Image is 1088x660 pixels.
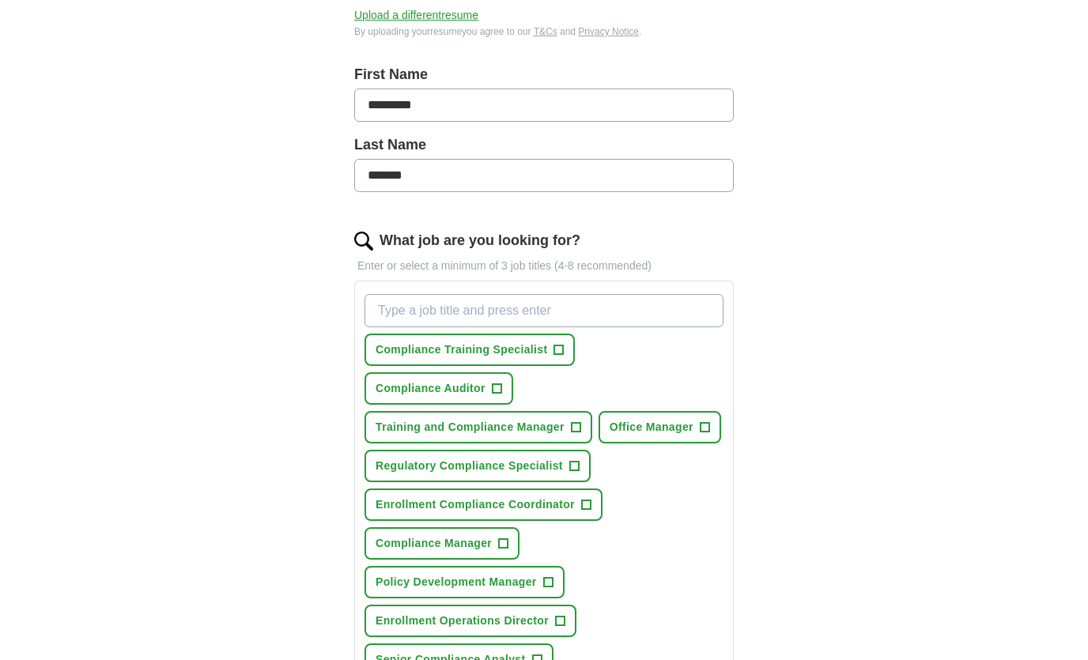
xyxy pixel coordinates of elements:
button: Enrollment Operations Director [365,605,576,637]
span: Compliance Auditor [376,380,485,397]
a: T&Cs [534,26,557,37]
div: By uploading your resume you agree to our and . [354,25,734,39]
img: search.png [354,232,373,251]
span: Office Manager [610,419,693,436]
button: Office Manager [599,411,721,443]
label: Last Name [354,134,734,156]
button: Training and Compliance Manager [365,411,592,443]
span: Training and Compliance Manager [376,419,565,436]
input: Type a job title and press enter [365,294,723,327]
span: Enrollment Operations Director [376,613,549,629]
label: What job are you looking for? [380,230,580,251]
button: Policy Development Manager [365,566,565,598]
label: First Name [354,64,734,85]
button: Regulatory Compliance Specialist [365,450,591,482]
span: Enrollment Compliance Coordinator [376,496,575,513]
button: Compliance Auditor [365,372,513,405]
span: Regulatory Compliance Specialist [376,458,563,474]
span: Policy Development Manager [376,574,537,590]
p: Enter or select a minimum of 3 job titles (4-8 recommended) [354,258,734,274]
a: Privacy Notice [578,26,639,37]
span: Compliance Manager [376,535,492,552]
button: Upload a differentresume [354,7,478,24]
span: Compliance Training Specialist [376,341,547,358]
button: Enrollment Compliance Coordinator [365,488,603,521]
button: Compliance Training Specialist [365,334,575,366]
button: Compliance Manager [365,527,519,560]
